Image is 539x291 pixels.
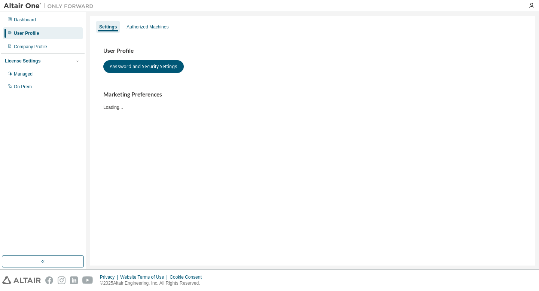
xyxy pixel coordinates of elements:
[100,280,206,287] p: © 2025 Altair Engineering, Inc. All Rights Reserved.
[2,276,41,284] img: altair_logo.svg
[82,276,93,284] img: youtube.svg
[58,276,66,284] img: instagram.svg
[103,91,522,110] div: Loading...
[14,44,47,50] div: Company Profile
[14,30,39,36] div: User Profile
[127,24,168,30] div: Authorized Machines
[103,91,522,98] h3: Marketing Preferences
[5,58,40,64] div: License Settings
[14,84,32,90] div: On Prem
[70,276,78,284] img: linkedin.svg
[99,24,117,30] div: Settings
[100,274,120,280] div: Privacy
[45,276,53,284] img: facebook.svg
[120,274,170,280] div: Website Terms of Use
[170,274,206,280] div: Cookie Consent
[103,47,522,55] h3: User Profile
[14,71,33,77] div: Managed
[4,2,97,10] img: Altair One
[14,17,36,23] div: Dashboard
[103,60,184,73] button: Password and Security Settings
